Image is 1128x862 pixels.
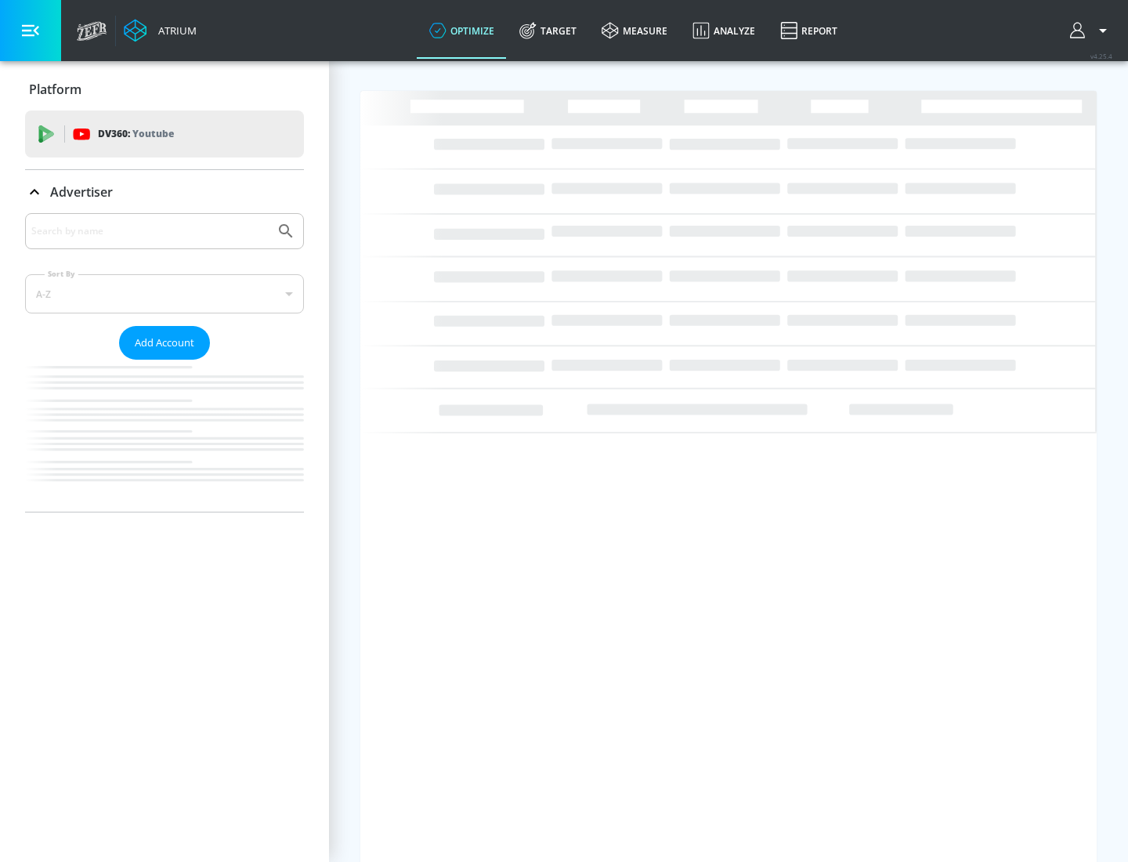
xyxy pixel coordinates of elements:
a: Analyze [680,2,768,59]
span: Add Account [135,334,194,352]
p: Platform [29,81,81,98]
p: Advertiser [50,183,113,201]
div: DV360: Youtube [25,110,304,158]
a: optimize [417,2,507,59]
span: v 4.25.4 [1090,52,1112,60]
nav: list of Advertiser [25,360,304,512]
input: Search by name [31,221,269,241]
div: Atrium [152,24,197,38]
button: Add Account [119,326,210,360]
a: Report [768,2,850,59]
div: Advertiser [25,170,304,214]
label: Sort By [45,269,78,279]
a: Target [507,2,589,59]
a: measure [589,2,680,59]
div: A-Z [25,274,304,313]
p: DV360: [98,125,174,143]
a: Atrium [124,19,197,42]
div: Platform [25,67,304,111]
div: Advertiser [25,213,304,512]
p: Youtube [132,125,174,142]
